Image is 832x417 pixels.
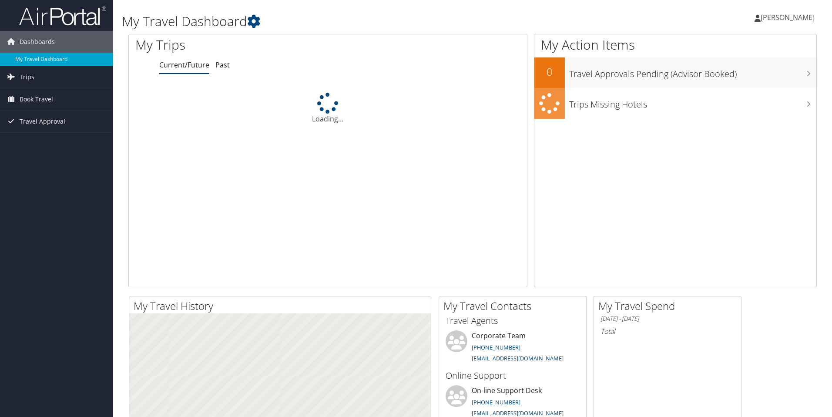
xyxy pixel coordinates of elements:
h3: Travel Approvals Pending (Advisor Booked) [569,64,816,80]
a: [EMAIL_ADDRESS][DOMAIN_NAME] [472,354,564,362]
span: Dashboards [20,31,55,53]
a: [PERSON_NAME] [755,4,823,30]
h1: My Action Items [534,36,816,54]
a: Current/Future [159,60,209,70]
h3: Online Support [446,370,580,382]
li: Corporate Team [441,330,584,366]
h3: Travel Agents [446,315,580,327]
h2: My Travel Spend [598,299,741,313]
span: Trips [20,66,34,88]
h2: My Travel Contacts [443,299,586,313]
h6: [DATE] - [DATE] [601,315,735,323]
h3: Trips Missing Hotels [569,94,816,111]
a: [PHONE_NUMBER] [472,398,520,406]
a: Past [215,60,230,70]
h1: My Trips [135,36,355,54]
h1: My Travel Dashboard [122,12,590,30]
span: Book Travel [20,88,53,110]
a: [EMAIL_ADDRESS][DOMAIN_NAME] [472,409,564,417]
a: Trips Missing Hotels [534,88,816,119]
h2: 0 [534,64,565,79]
h6: Total [601,326,735,336]
span: Travel Approval [20,111,65,132]
span: [PERSON_NAME] [761,13,815,22]
h2: My Travel History [134,299,431,313]
img: airportal-logo.png [19,6,106,26]
a: 0Travel Approvals Pending (Advisor Booked) [534,57,816,88]
a: [PHONE_NUMBER] [472,343,520,351]
div: Loading... [129,93,527,124]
